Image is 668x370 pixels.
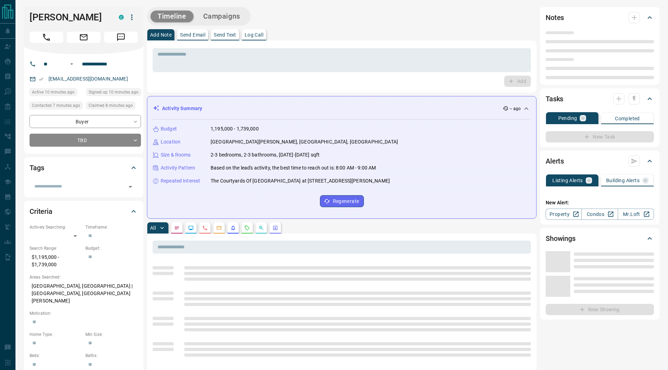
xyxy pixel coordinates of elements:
h1: [PERSON_NAME] [30,12,108,23]
p: Budget [161,125,177,133]
a: Condos [582,209,618,220]
p: 1,195,000 - 1,739,000 [211,125,259,133]
button: Timeline [150,11,193,22]
p: 2-3 bedrooms, 2-3 bathrooms, [DATE]-[DATE] sqft [211,151,320,159]
h2: Showings [546,233,576,244]
span: Call [30,32,63,43]
p: [GEOGRAPHIC_DATA], [GEOGRAPHIC_DATA] | [GEOGRAPHIC_DATA], [GEOGRAPHIC_DATA][PERSON_NAME] [30,280,138,307]
p: All [150,225,156,230]
p: Building Alerts [606,178,640,183]
p: Search Range: [30,245,82,251]
div: Alerts [546,153,654,170]
div: Tasks [546,90,654,107]
p: Timeframe: [85,224,138,230]
p: Send Text [214,32,236,37]
span: Contacted 7 minutes ago [32,102,80,109]
button: Open [68,60,76,68]
p: Actively Searching: [30,224,82,230]
button: Campaigns [196,11,247,22]
p: Baths: [85,352,138,359]
p: Location [161,138,180,146]
p: $1,195,000 - $1,739,000 [30,251,82,270]
svg: Listing Alerts [230,225,236,231]
p: Pending [558,116,577,121]
span: Signed up 10 minutes ago [89,89,139,96]
p: Areas Searched: [30,274,138,280]
p: Log Call [245,32,263,37]
svg: Email Verified [39,77,44,82]
p: Repeated Interest [161,177,200,185]
p: Completed [615,116,640,121]
p: Beds: [30,352,82,359]
div: Criteria [30,203,138,220]
p: Activity Pattern [161,164,195,172]
div: TBD [30,134,141,147]
p: New Alert: [546,199,654,206]
span: Claimed 8 minutes ago [89,102,133,109]
h2: Criteria [30,206,52,217]
p: Add Note [150,32,172,37]
p: The Courtyards Of [GEOGRAPHIC_DATA] at [STREET_ADDRESS][PERSON_NAME] [211,177,390,185]
h2: Tags [30,162,44,173]
svg: Requests [244,225,250,231]
p: Budget: [85,245,138,251]
p: Home Type: [30,331,82,338]
button: Regenerate [320,195,364,207]
svg: Notes [174,225,180,231]
div: Tags [30,159,138,176]
p: Size & Rooms [161,151,191,159]
p: Activity Summary [162,105,202,112]
a: Mr.Loft [618,209,654,220]
svg: Agent Actions [272,225,278,231]
svg: Lead Browsing Activity [188,225,194,231]
p: Min Size: [85,331,138,338]
span: Message [104,32,138,43]
p: Motivation: [30,310,138,317]
p: [GEOGRAPHIC_DATA][PERSON_NAME], [GEOGRAPHIC_DATA], [GEOGRAPHIC_DATA] [211,138,398,146]
div: Activity Summary-- ago [153,102,531,115]
svg: Emails [216,225,222,231]
h2: Tasks [546,93,563,104]
div: Wed Aug 13 2025 [86,88,141,98]
div: condos.ca [119,15,124,20]
h2: Alerts [546,155,564,167]
span: Email [67,32,101,43]
span: Active 10 minutes ago [32,89,75,96]
svg: Calls [202,225,208,231]
p: Listing Alerts [552,178,583,183]
svg: Opportunities [258,225,264,231]
a: Property [546,209,582,220]
p: -- ago [510,106,521,112]
p: Send Email [180,32,205,37]
a: [EMAIL_ADDRESS][DOMAIN_NAME] [49,76,128,82]
div: Wed Aug 13 2025 [30,88,83,98]
button: Open [126,182,135,192]
div: Buyer [30,115,141,128]
div: Notes [546,9,654,26]
p: Based on the lead's activity, the best time to reach out is: 8:00 AM - 9:00 AM [211,164,376,172]
div: Showings [546,230,654,247]
h2: Notes [546,12,564,23]
div: Wed Aug 13 2025 [86,102,141,111]
div: Wed Aug 13 2025 [30,102,83,111]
